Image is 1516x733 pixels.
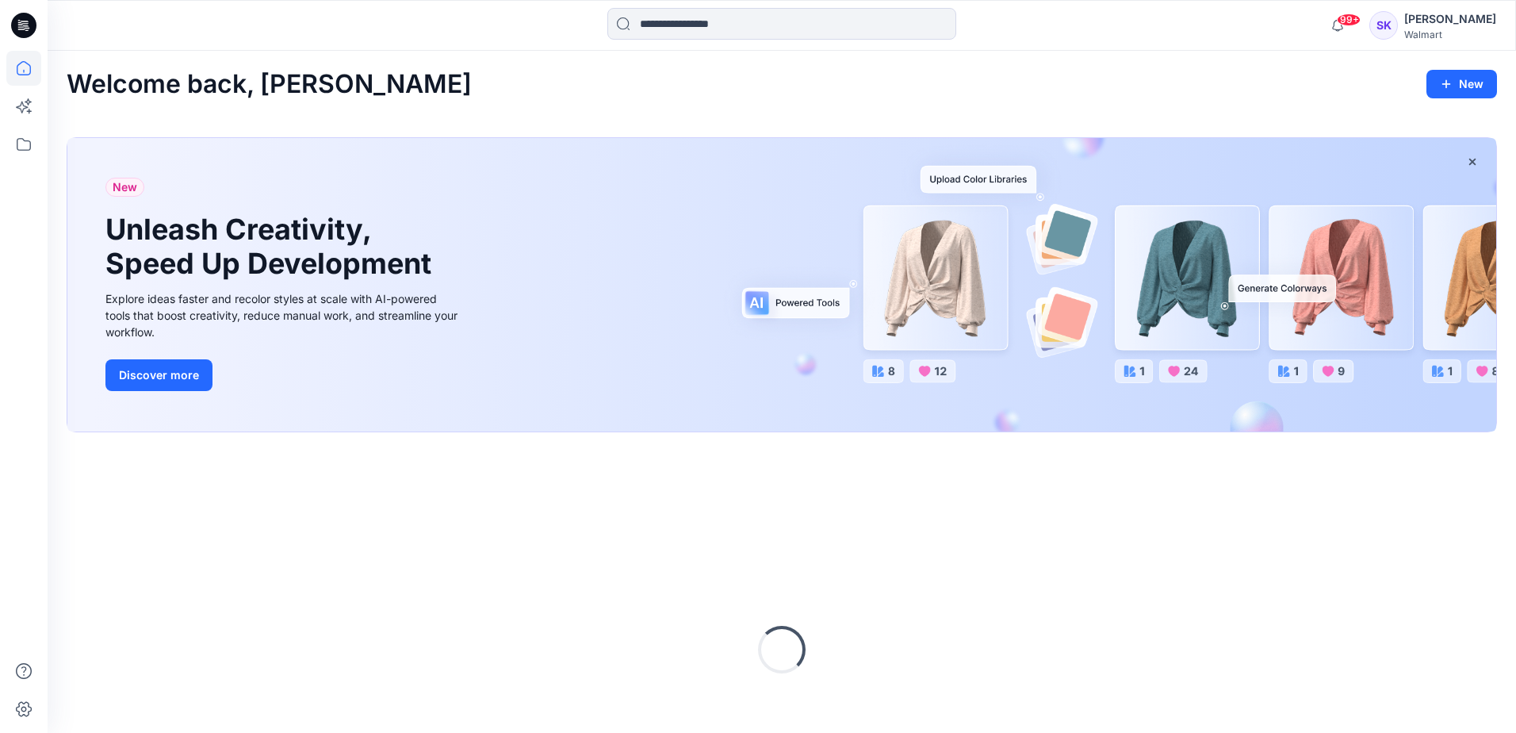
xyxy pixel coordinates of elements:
[1404,10,1496,29] div: [PERSON_NAME]
[105,359,462,391] a: Discover more
[1369,11,1398,40] div: SK
[105,290,462,340] div: Explore ideas faster and recolor styles at scale with AI-powered tools that boost creativity, red...
[105,359,212,391] button: Discover more
[1426,70,1497,98] button: New
[1404,29,1496,40] div: Walmart
[1337,13,1361,26] span: 99+
[67,70,472,99] h2: Welcome back, [PERSON_NAME]
[105,213,438,281] h1: Unleash Creativity, Speed Up Development
[113,178,137,197] span: New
